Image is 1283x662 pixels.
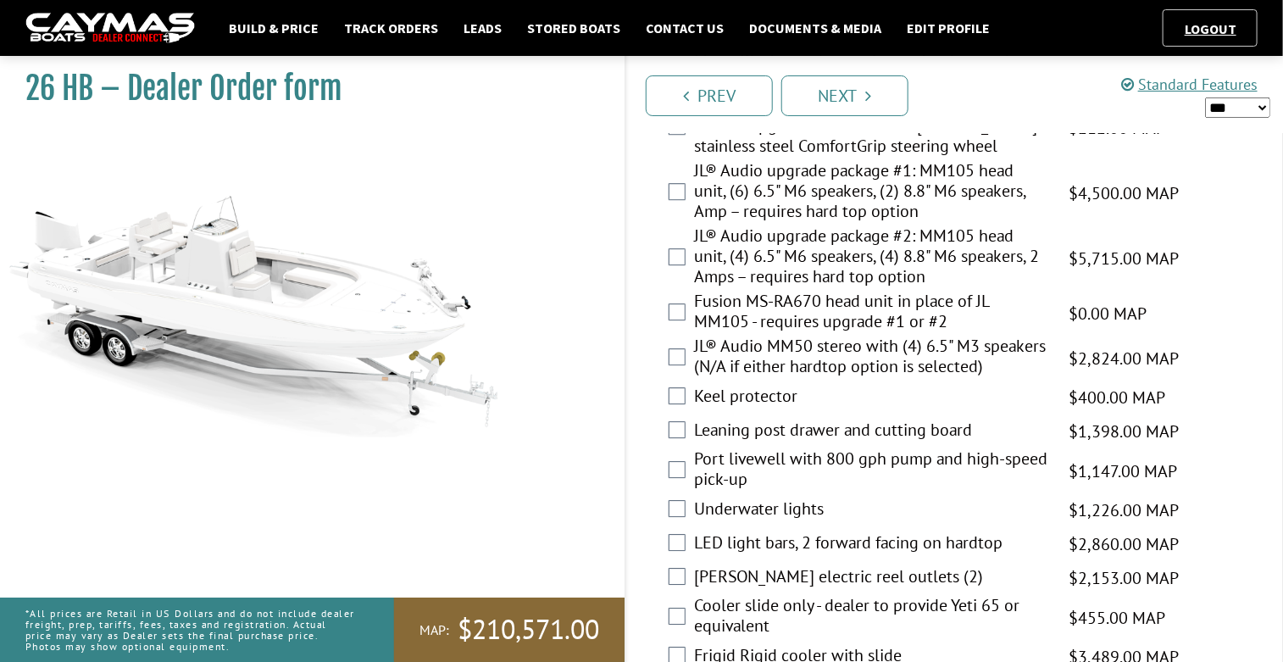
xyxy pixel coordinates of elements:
[1069,385,1165,410] span: $400.00 MAP
[694,225,1047,291] label: JL® Audio upgrade package #2: MM105 head unit, (4) 6.5" M6 speakers, (4) 8.8" M6 speakers, 2 Amps...
[1069,419,1179,444] span: $1,398.00 MAP
[1069,605,1165,631] span: $455.00 MAP
[1176,20,1245,37] a: Logout
[694,566,1047,591] label: [PERSON_NAME] electric reel outlets (2)
[419,621,449,639] span: MAP:
[694,336,1047,381] label: JL® Audio MM50 stereo with (4) 6.5" M3 speakers (N/A if either hardtop option is selected)
[694,420,1047,444] label: Leaning post drawer and cutting board
[1069,301,1147,326] span: $0.00 MAP
[1069,459,1177,484] span: $1,147.00 MAP
[458,612,599,648] span: $210,571.00
[898,17,998,39] a: Edit Profile
[1069,531,1179,557] span: $2,860.00 MAP
[694,160,1047,225] label: JL® Audio upgrade package #1: MM105 head unit, (6) 6.5" M6 speakers, (2) 8.8" M6 speakers, Amp – ...
[694,291,1047,336] label: Fusion MS-RA670 head unit in place of JL MM105 - requires upgrade #1 or #2
[336,17,447,39] a: Track Orders
[394,598,625,662] a: MAP:$210,571.00
[694,498,1047,523] label: Underwater lights
[641,73,1283,116] ul: Pagination
[519,17,629,39] a: Stored Boats
[25,599,356,661] p: *All prices are Retail in US Dollars and do not include dealer freight, prep, tariffs, fees, taxe...
[646,75,773,116] a: Prev
[1069,498,1179,523] span: $1,226.00 MAP
[694,386,1047,410] label: Keel protector
[694,448,1047,493] label: Port livewell with 800 gph pump and high-speed pick-up
[1121,75,1258,94] a: Standard Features
[694,595,1047,640] label: Cooler slide only - dealer to provide Yeti 65 or equivalent
[1069,565,1179,591] span: $2,153.00 MAP
[781,75,908,116] a: Next
[220,17,327,39] a: Build & Price
[1069,181,1179,206] span: $4,500.00 MAP
[637,17,732,39] a: Contact Us
[455,17,510,39] a: Leads
[25,70,582,108] h1: 26 HB – Dealer Order form
[1069,346,1179,371] span: $2,824.00 MAP
[694,532,1047,557] label: LED light bars, 2 forward facing on hardtop
[741,17,890,39] a: Documents & Media
[1069,246,1179,271] span: $5,715.00 MAP
[25,13,195,44] img: caymas-dealer-connect-2ed40d3bc7270c1d8d7ffb4b79bf05adc795679939227970def78ec6f6c03838.gif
